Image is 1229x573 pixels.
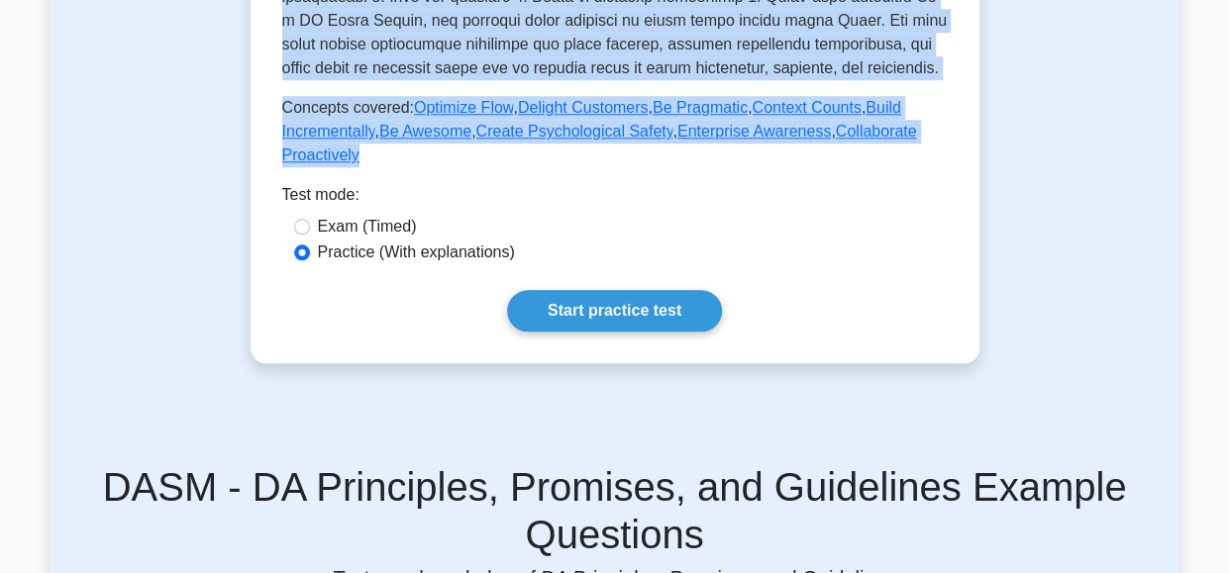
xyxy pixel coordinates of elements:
[475,123,672,140] a: Create Psychological Safety
[414,99,513,116] a: Optimize Flow
[653,99,748,116] a: Be Pragmatic
[62,463,1168,558] h5: DASM - DA Principles, Promises, and Guidelines Example Questions
[318,240,515,264] label: Practice (With explanations)
[318,215,417,239] label: Exam (Timed)
[282,96,948,167] p: Concepts covered: , , , , , , , ,
[507,290,722,332] a: Start practice test
[518,99,649,116] a: Delight Customers
[677,123,831,140] a: Enterprise Awareness
[282,123,917,163] a: Collaborate Proactively
[379,123,471,140] a: Be Awesome
[282,183,948,215] div: Test mode:
[752,99,861,116] a: Context Counts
